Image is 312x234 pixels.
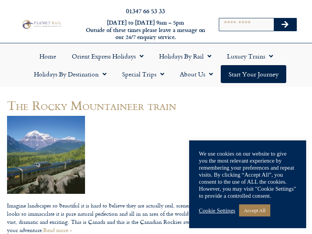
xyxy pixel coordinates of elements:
[172,65,221,83] a: About Us
[7,96,176,115] a: The Rocky Mountaineer train
[274,18,296,31] button: Search
[199,207,235,214] a: Cookie Settings
[85,19,206,41] h6: [DATE] to [DATE] 9am – 5pm Outside of these times please leave a message on our 24/7 enquiry serv...
[64,47,151,65] a: Orient Express Holidays
[21,19,62,29] img: Planet Rail Train Holidays Logo
[26,65,114,83] a: Holidays by Destination
[126,6,165,15] a: 01347 66 53 33
[199,150,296,199] div: We use cookies on our website to give you the most relevant experience by remembering your prefer...
[114,65,172,83] a: Special Trips
[219,47,281,65] a: Luxury Trains
[151,47,219,65] a: Holidays by Rail
[7,201,204,234] p: Imagine landscapes so beautiful it is hard to believe they are actually real, scenery that looks ...
[239,204,270,216] a: Accept All
[4,47,308,83] nav: Menu
[32,47,64,65] a: Home
[221,65,286,83] a: Start your Journey
[43,226,72,234] a: Read more »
